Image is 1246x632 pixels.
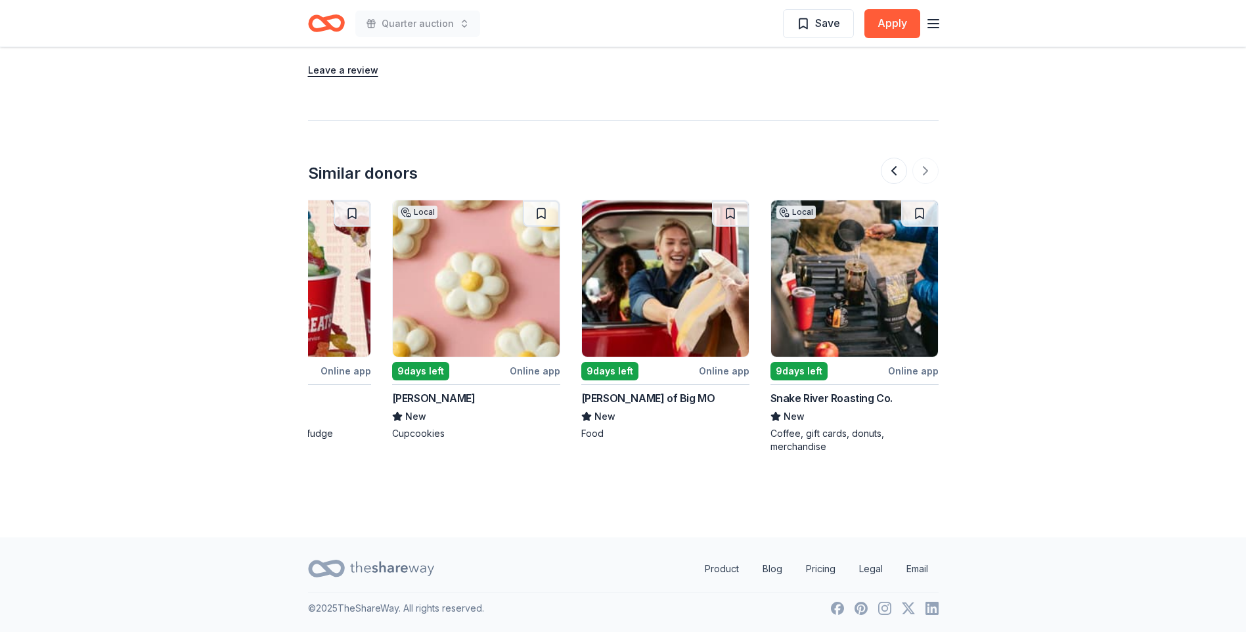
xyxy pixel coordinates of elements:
div: [PERSON_NAME] of Big MO [581,390,715,406]
div: Cupcookies [392,427,560,440]
a: Product [694,556,749,582]
div: Food [581,427,749,440]
div: 9 days left [770,362,828,380]
div: Local [776,206,816,219]
span: Save [815,14,840,32]
div: Online app [510,363,560,379]
a: Image for Snake River Roasting Co.Local9days leftOnline appSnake River Roasting Co.NewCoffee, gif... [770,200,939,453]
img: Image for McDonald's of Big MO [582,200,749,357]
div: 9 days left [392,362,449,380]
div: Online app [888,363,939,379]
div: Local [398,206,437,219]
img: Image for Snake River Roasting Co. [771,200,938,357]
button: Leave a review [308,62,378,78]
div: Online app [699,363,749,379]
div: Snake River Roasting Co. [770,390,893,406]
button: Apply [864,9,920,38]
span: New [405,409,426,424]
span: New [594,409,615,424]
button: Quarter auction [355,11,480,37]
span: New [784,409,805,424]
div: Similar donors [308,163,418,184]
img: Image for McLain's [393,200,560,357]
a: Legal [849,556,893,582]
span: Quarter auction [382,16,454,32]
div: Coffee, gift cards, donuts, merchandise [770,427,939,453]
a: Image for McLain'sLocal9days leftOnline app[PERSON_NAME]NewCupcookies [392,200,560,440]
div: Online app [321,363,371,379]
a: Email [896,556,939,582]
a: Blog [752,556,793,582]
nav: quick links [694,556,939,582]
button: Save [783,9,854,38]
div: 9 days left [581,362,638,380]
a: Pricing [795,556,846,582]
div: [PERSON_NAME] [392,390,476,406]
a: Home [308,8,345,39]
p: © 2025 TheShareWay. All rights reserved. [308,600,484,616]
a: Image for McDonald's of Big MO9days leftOnline app[PERSON_NAME] of Big MONewFood [581,200,749,440]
